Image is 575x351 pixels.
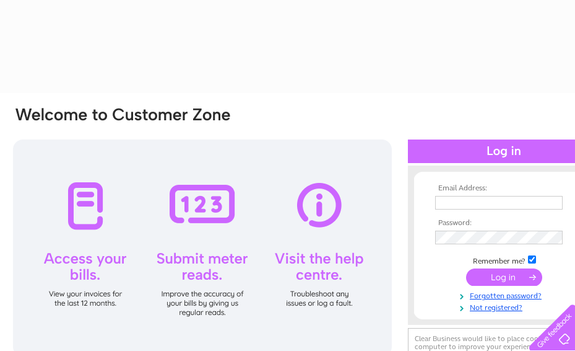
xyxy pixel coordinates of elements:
input: Submit [466,269,542,286]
